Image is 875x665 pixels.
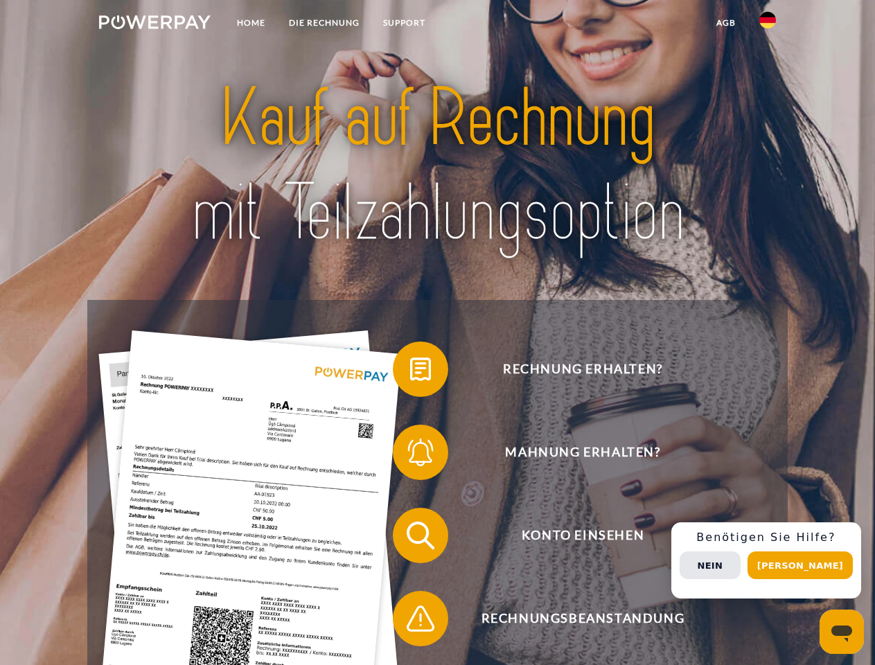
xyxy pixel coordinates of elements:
button: Rechnung erhalten? [393,342,753,397]
img: qb_search.svg [403,518,438,553]
a: agb [705,10,748,35]
div: Schnellhilfe [671,522,861,598]
img: de [759,12,776,28]
button: Konto einsehen [393,508,753,563]
span: Mahnung erhalten? [413,425,752,480]
h3: Benötigen Sie Hilfe? [680,531,853,544]
span: Konto einsehen [413,508,752,563]
button: Mahnung erhalten? [393,425,753,480]
span: Rechnungsbeanstandung [413,591,752,646]
img: title-powerpay_de.svg [132,66,743,265]
span: Rechnung erhalten? [413,342,752,397]
button: Rechnungsbeanstandung [393,591,753,646]
img: logo-powerpay-white.svg [99,15,211,29]
button: Nein [680,551,741,579]
iframe: Schaltfläche zum Öffnen des Messaging-Fensters [820,610,864,654]
a: DIE RECHNUNG [277,10,371,35]
a: Home [225,10,277,35]
a: SUPPORT [371,10,437,35]
img: qb_bell.svg [403,435,438,470]
img: qb_warning.svg [403,601,438,636]
img: qb_bill.svg [403,352,438,387]
button: [PERSON_NAME] [748,551,853,579]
